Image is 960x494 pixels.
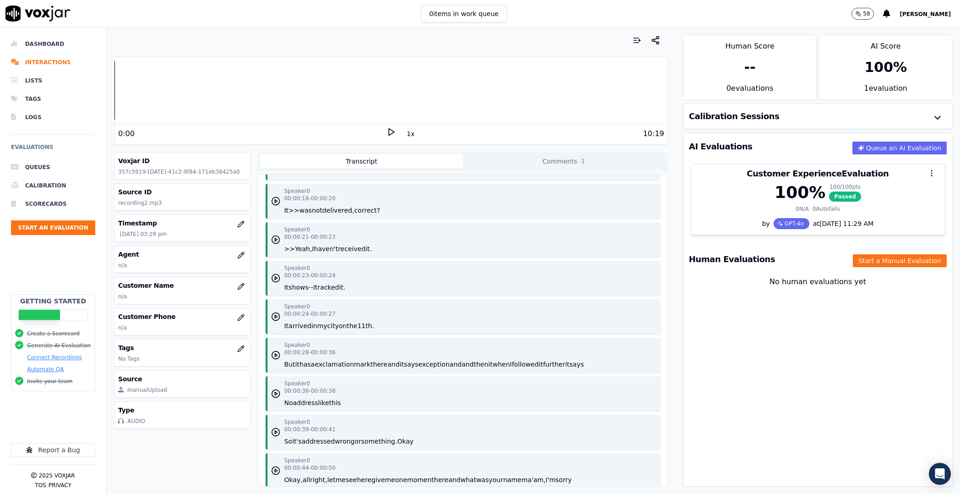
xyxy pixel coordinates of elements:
[284,380,310,387] p: Speaker 0
[11,176,95,195] a: Calibration
[365,244,372,253] button: it.
[11,220,95,235] button: Start an Evaluation
[301,437,335,446] button: addressed
[284,349,335,356] p: 00:00:28 - 00:00:36
[284,195,335,202] p: 00:00:18 - 00:00:20
[293,398,318,407] button: address
[355,437,361,446] button: or
[579,157,587,165] span: 1
[315,360,354,369] button: exclamation
[284,457,310,464] p: Speaker 0
[311,360,315,369] button: a
[395,475,407,484] button: one
[27,354,82,361] button: Connect Recordings
[503,475,522,484] button: name
[118,324,247,331] p: n/a
[813,205,840,213] div: 0 Autofails
[27,378,72,385] button: Invite your team
[532,475,546,484] button: 'am,
[20,296,86,306] h2: Getting Started
[118,406,247,415] h3: Type
[819,35,952,52] div: AI Score
[118,281,247,290] h3: Customer Name
[335,475,345,484] button: me
[683,83,817,99] div: 0 evaluation s
[284,360,295,369] button: But
[309,283,313,292] button: --
[127,386,167,394] div: manualUpload
[11,108,95,126] li: Logs
[118,355,247,362] p: No Tags
[295,360,299,369] button: it
[118,250,247,259] h3: Agent
[284,387,335,395] p: 00:00:36 - 00:00:38
[327,475,335,484] button: let
[463,154,666,169] button: Comments
[354,360,371,369] button: mark
[399,360,404,369] button: it
[49,482,71,489] button: Privacy
[744,59,756,76] div: --
[322,206,355,215] button: delivered,
[397,437,414,446] button: Okay
[118,293,247,300] p: n/a
[545,475,556,484] button: I'm
[829,192,861,202] span: Passed
[357,321,374,330] button: 11th.
[829,183,861,191] div: 100 / 100 pts
[796,205,809,213] div: 0 N/A
[819,83,952,99] div: 1 evaluation
[346,475,357,484] button: see
[118,312,247,321] h3: Customer Phone
[303,475,310,484] button: all
[295,244,312,253] button: Yeah,
[852,142,947,154] button: Queue an AI Evaluation
[476,475,489,484] button: was
[900,11,951,17] span: [PERSON_NAME]
[118,219,247,228] h3: Timestamp
[284,321,289,330] button: It
[11,35,95,53] li: Dashboard
[450,360,462,369] button: and
[284,310,335,318] p: 00:00:24 - 00:00:27
[118,199,247,207] p: recording2.mp3
[284,264,310,272] p: Speaker 0
[11,158,95,176] li: Queues
[488,360,492,369] button: it
[361,437,398,446] button: something.
[512,360,539,369] button: followed
[118,343,247,352] h3: Tags
[539,360,543,369] button: it
[118,262,247,269] p: n/a
[421,5,507,22] button: 0items in work queue
[11,90,95,108] li: Tags
[689,255,775,263] h3: Human Evaluations
[313,283,315,292] button: I
[318,398,329,407] button: like
[327,321,338,330] button: city
[312,244,314,253] button: I
[284,398,293,407] button: No
[329,398,341,407] button: this
[689,112,780,121] h3: Calibration Sessions
[864,59,907,76] div: 100 %
[284,244,295,253] button: >>
[11,443,95,457] button: Report a Bug
[434,475,449,484] button: here
[863,10,870,17] p: 59
[543,360,565,369] button: further
[354,206,380,215] button: correct?
[691,276,945,309] div: No human evaluations yet
[11,53,95,71] li: Interactions
[462,360,474,369] button: and
[371,475,385,484] button: give
[284,226,310,233] p: Speaker 0
[284,426,335,433] p: 00:00:39 - 00:00:41
[11,71,95,90] a: Lists
[118,156,247,165] h3: Voxjar ID
[357,475,371,484] button: here
[311,321,317,330] button: in
[118,374,247,384] h3: Source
